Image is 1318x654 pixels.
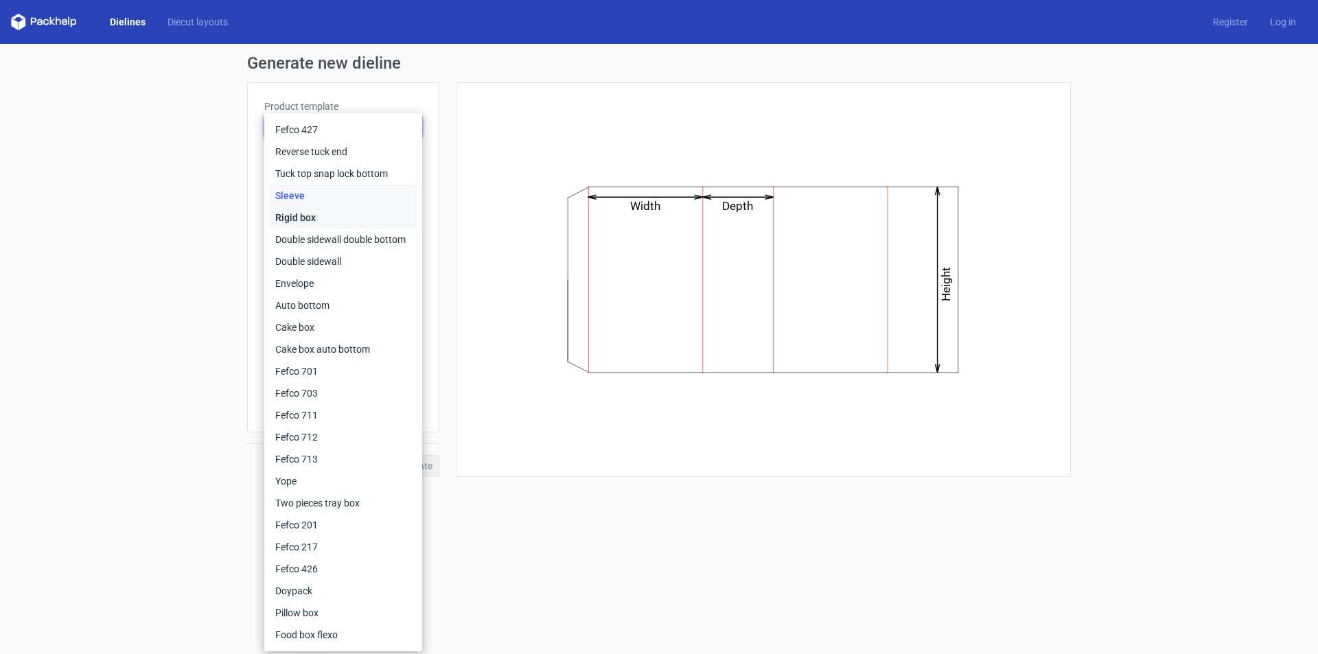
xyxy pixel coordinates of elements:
div: Fefco 217 [270,536,417,558]
div: Pillow box [270,602,417,624]
div: Fefco 201 [270,514,417,536]
div: Fefco 713 [270,448,417,470]
div: Rigid box [270,207,417,229]
label: Product template [264,100,422,113]
a: Log in [1259,15,1307,29]
h1: Generate new dieline [247,55,1071,71]
a: Register [1202,15,1259,29]
div: Double sidewall double bottom [270,229,417,250]
text: Width [631,199,661,213]
div: Cake box [270,316,417,338]
div: Auto bottom [270,294,417,316]
text: Height [940,267,953,301]
text: Depth [723,199,754,213]
div: Fefco 426 [270,558,417,580]
div: Sleeve [270,185,417,207]
div: Two pieces tray box [270,492,417,514]
div: Fefco 711 [270,404,417,426]
div: Fefco 703 [270,382,417,404]
div: Doypack [270,580,417,602]
div: Tuck top snap lock bottom [270,163,417,185]
a: Diecut layouts [157,15,239,29]
div: Cake box auto bottom [270,338,417,360]
div: Fefco 712 [270,426,417,448]
div: Fefco 427 [270,119,417,141]
a: Dielines [99,15,157,29]
div: Envelope [270,272,417,294]
div: Food box flexo [270,624,417,646]
div: Double sidewall [270,250,417,272]
div: Reverse tuck end [270,141,417,163]
div: Fefco 701 [270,360,417,382]
div: Yope [270,470,417,492]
